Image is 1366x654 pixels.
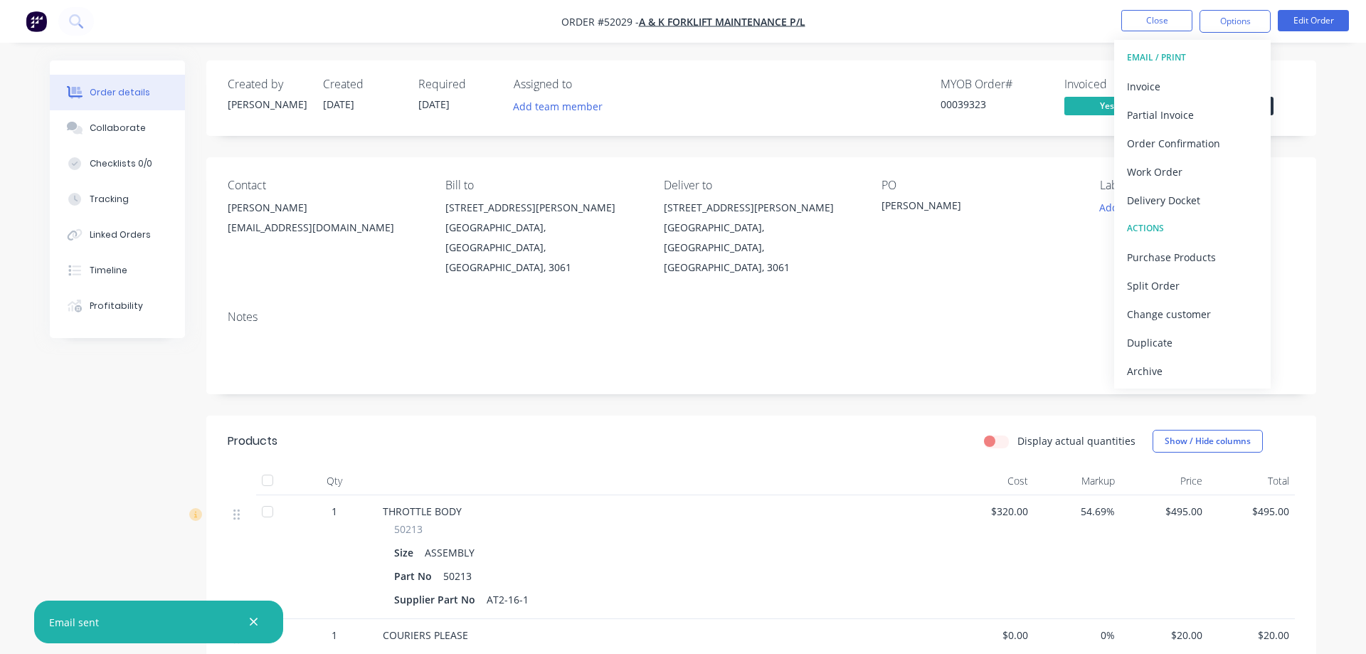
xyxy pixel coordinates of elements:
div: 50213 [438,566,477,586]
span: 54.69% [1039,504,1116,519]
div: Order Confirmation [1127,133,1258,154]
div: Contact [228,179,423,192]
button: Options [1200,10,1271,33]
div: Work Order [1127,162,1258,182]
span: 1 [332,628,337,643]
button: ACTIONS [1114,214,1271,243]
div: 00039323 [941,97,1047,112]
button: Edit Order [1278,10,1349,31]
div: Created by [228,78,306,91]
button: Invoice [1114,72,1271,100]
div: [PERSON_NAME] [228,198,423,218]
div: Part No [394,566,438,586]
button: Add labels [1091,198,1157,217]
div: Cost [946,467,1034,495]
div: Archive [1127,361,1258,381]
div: Labels [1100,179,1295,192]
button: Add team member [514,97,610,116]
button: Partial Invoice [1114,100,1271,129]
div: Checklists 0/0 [90,157,152,170]
span: $495.00 [1214,504,1290,519]
div: [STREET_ADDRESS][PERSON_NAME] [664,198,859,218]
div: Created [323,78,401,91]
span: 0% [1039,628,1116,643]
a: A & K FORKLIFT MAINTENANCE P/L [639,15,805,28]
button: Archive [1114,357,1271,385]
div: Deliver to [664,179,859,192]
div: Price [1121,467,1208,495]
button: Order details [50,75,185,110]
button: Delivery Docket [1114,186,1271,214]
div: [STREET_ADDRESS][PERSON_NAME][GEOGRAPHIC_DATA], [GEOGRAPHIC_DATA], [GEOGRAPHIC_DATA], 3061 [664,198,859,278]
div: Email sent [49,615,99,630]
div: Bill to [445,179,640,192]
div: Invoiced [1064,78,1171,91]
span: $20.00 [1126,628,1202,643]
span: 1 [332,504,337,519]
div: ACTIONS [1127,219,1258,238]
div: [GEOGRAPHIC_DATA], [GEOGRAPHIC_DATA], [GEOGRAPHIC_DATA], 3061 [445,218,640,278]
div: [STREET_ADDRESS][PERSON_NAME][GEOGRAPHIC_DATA], [GEOGRAPHIC_DATA], [GEOGRAPHIC_DATA], 3061 [445,198,640,278]
span: $320.00 [952,504,1028,519]
button: Split Order [1114,271,1271,300]
div: Order details [90,86,150,99]
div: Purchase Products [1127,247,1258,268]
div: [PERSON_NAME] [228,97,306,112]
div: Profitability [90,300,143,312]
button: Checklists 0/0 [50,146,185,181]
button: Linked Orders [50,217,185,253]
span: $20.00 [1214,628,1290,643]
div: PO [881,179,1076,192]
span: [DATE] [323,97,354,111]
button: Timeline [50,253,185,288]
div: ASSEMBLY [419,542,480,563]
div: Duplicate [1127,332,1258,353]
div: Total [1208,467,1296,495]
div: Timeline [90,264,127,277]
div: Products [228,433,277,450]
label: Display actual quantities [1017,433,1135,448]
div: AT2-16-1 [481,589,534,610]
button: Tracking [50,181,185,217]
span: $0.00 [952,628,1028,643]
div: [STREET_ADDRESS][PERSON_NAME] [445,198,640,218]
div: Assigned to [514,78,656,91]
span: COURIERS PLEASE [383,628,468,642]
div: [PERSON_NAME] [881,198,1059,218]
div: Tracking [90,193,129,206]
div: Change customer [1127,304,1258,325]
div: Collaborate [90,122,146,135]
div: Notes [228,310,1295,324]
div: Supplier Part No [394,589,481,610]
img: Factory [26,11,47,32]
div: Markup [1034,467,1121,495]
div: Required [418,78,497,91]
span: $495.00 [1126,504,1202,519]
div: Invoice [1127,76,1258,97]
div: EMAIL / PRINT [1127,48,1258,67]
div: Qty [292,467,377,495]
div: Partial Invoice [1127,105,1258,125]
button: Add team member [506,97,610,116]
div: Delivery Docket [1127,190,1258,211]
button: Close [1121,10,1192,31]
div: [EMAIL_ADDRESS][DOMAIN_NAME] [228,218,423,238]
div: Linked Orders [90,228,151,241]
span: [DATE] [418,97,450,111]
button: Profitability [50,288,185,324]
div: [PERSON_NAME][EMAIL_ADDRESS][DOMAIN_NAME] [228,198,423,243]
div: Split Order [1127,275,1258,296]
span: Yes [1064,97,1150,115]
button: Purchase Products [1114,243,1271,271]
div: [GEOGRAPHIC_DATA], [GEOGRAPHIC_DATA], [GEOGRAPHIC_DATA], 3061 [664,218,859,278]
button: Work Order [1114,157,1271,186]
span: Order #52029 - [561,15,639,28]
span: 50213 [394,522,423,537]
button: Duplicate [1114,328,1271,357]
span: THROTTLE BODY [383,505,462,518]
button: Change customer [1114,300,1271,328]
button: EMAIL / PRINT [1114,43,1271,72]
button: Collaborate [50,110,185,146]
div: MYOB Order # [941,78,1047,91]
